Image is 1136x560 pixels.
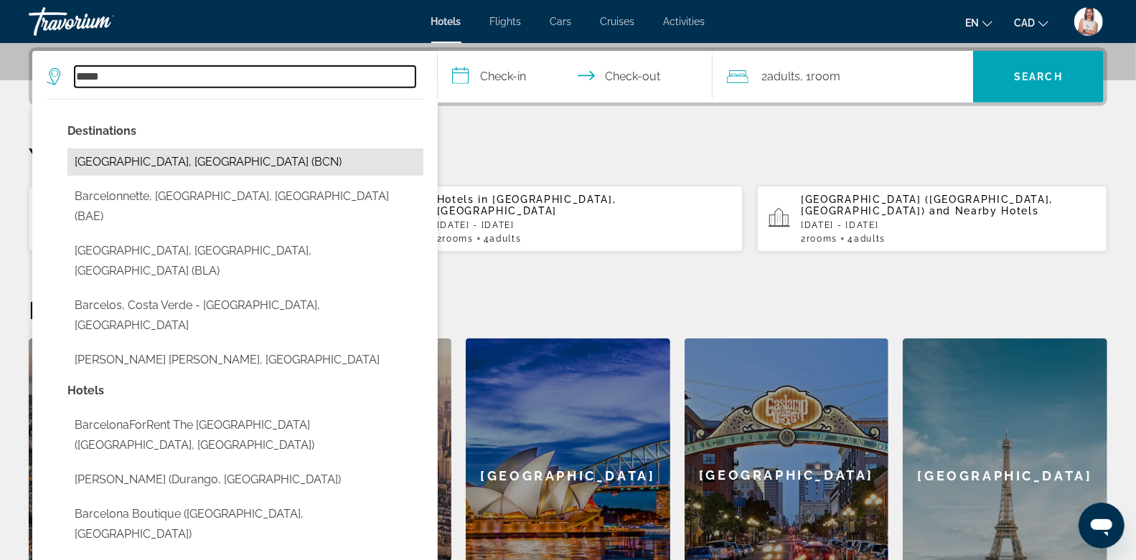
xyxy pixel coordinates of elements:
[801,234,837,244] span: 2
[67,346,423,374] button: Select city: Barcellona-Pozzo Di Gotto, Italy
[67,237,423,285] button: Select city: Barcelona, Northern Mountains, Venezuela (BLA)
[67,500,423,548] button: Select hotel: Barcelona Boutique (Barcelona, ES)
[437,194,616,217] span: [GEOGRAPHIC_DATA], [GEOGRAPHIC_DATA]
[811,70,840,83] span: Room
[800,67,840,87] span: , 1
[431,16,461,27] a: Hotels
[490,16,522,27] a: Flights
[854,234,886,244] span: Adults
[67,121,423,141] p: City options
[801,220,1096,230] p: [DATE] - [DATE]
[29,185,379,252] button: Hotels in [GEOGRAPHIC_DATA], [GEOGRAPHIC_DATA], [GEOGRAPHIC_DATA][DATE] - [DATE]2rooms4Adults
[1074,7,1103,36] img: User image
[437,234,474,244] span: 2
[393,185,743,252] button: Hotels in [GEOGRAPHIC_DATA], [GEOGRAPHIC_DATA][DATE] - [DATE]2rooms4Adults
[32,51,1104,103] div: Search widget
[1014,12,1048,33] button: Change currency
[757,185,1107,252] button: [GEOGRAPHIC_DATA] ([GEOGRAPHIC_DATA], [GEOGRAPHIC_DATA]) and Nearby Hotels[DATE] - [DATE]2rooms4A...
[801,194,1053,217] span: [GEOGRAPHIC_DATA] ([GEOGRAPHIC_DATA], [GEOGRAPHIC_DATA])
[664,16,705,27] a: Activities
[67,183,423,230] button: Select city: Barcelonnette, Alpes Du Sud, France (BAE)
[761,67,800,87] span: 2
[550,16,572,27] a: Cars
[29,3,172,40] a: Travorium
[75,66,416,87] input: Search hotel destination
[1014,17,1035,29] span: CAD
[929,205,1039,217] span: and Nearby Hotels
[1014,71,1063,82] span: Search
[437,220,732,230] p: [DATE] - [DATE]
[848,234,886,244] span: 4
[484,234,522,244] span: 4
[29,142,1107,171] p: Your Recent Searches
[67,412,423,459] button: Select hotel: BarcelonaForRent The Central Place (Barcelona, ES)
[713,51,973,103] button: Travelers: 2 adults, 0 children
[965,17,979,29] span: en
[67,381,423,401] p: Hotel options
[29,295,1107,324] h2: Featured Destinations
[1079,503,1125,549] iframe: Button to launch messaging window
[489,234,521,244] span: Adults
[973,51,1104,103] button: Search
[965,12,992,33] button: Change language
[767,70,800,83] span: Adults
[807,234,837,244] span: rooms
[67,466,423,493] button: Select hotel: Barcena (Durango, MX)
[437,194,489,205] span: Hotels in
[442,234,473,244] span: rooms
[601,16,635,27] a: Cruises
[438,51,713,103] button: Select check in and out date
[67,292,423,339] button: Select city: Barcelos, Costa Verde - Minho, Portugal
[67,148,423,176] button: Select city: Barcelona, Spain (BCN)
[1070,6,1107,37] button: User Menu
